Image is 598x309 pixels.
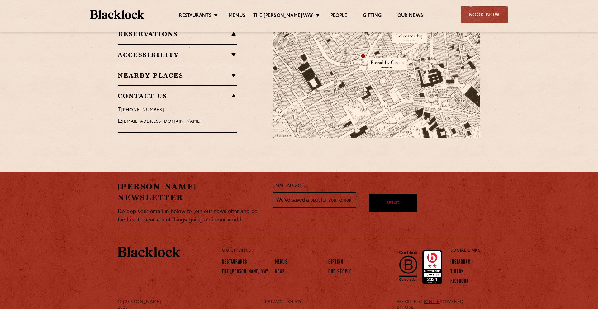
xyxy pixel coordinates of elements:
img: Accred_2023_2star.png [422,250,442,284]
a: Restaurants [222,259,247,266]
img: BL_Textured_Logo-footer-cropped.svg [90,10,144,19]
a: Gifting [328,259,344,266]
label: Email Address [273,183,307,190]
a: News [275,269,285,276]
a: The [PERSON_NAME] Way [253,13,313,20]
div: Book Now [461,6,508,23]
a: [EMAIL_ADDRESS][DOMAIN_NAME] [122,119,202,124]
a: Menus [229,13,245,20]
a: The [PERSON_NAME] Way [222,269,268,276]
p: E: [118,117,237,126]
img: B-Corp-Logo-Black-RGB.svg [396,247,421,284]
input: We’ve saved a spot for your email... [273,192,356,208]
img: BL_Textured_Logo-footer-cropped.svg [118,247,180,257]
h2: [PERSON_NAME] Newsletter [118,181,263,203]
h2: Accessibility [118,51,237,59]
a: IGNITE [424,300,440,304]
span: Send [386,200,400,207]
a: People [330,13,347,20]
a: Our People [328,269,352,276]
h2: Contact Us [118,92,237,100]
a: Restaurants [179,13,211,20]
a: Instagram [450,259,471,266]
h2: Nearby Places [118,72,237,79]
p: T: [118,106,237,114]
a: TikTok [450,269,464,276]
a: PRIVACY POLICY [265,299,302,305]
p: Quick Links [222,247,430,255]
p: Social Links [450,247,481,255]
p: Do pop your email in below to join our newsletter and be the first to hear about things going on ... [118,207,263,224]
h2: Reservations [118,30,237,38]
a: Menus [275,259,287,266]
a: [PHONE_NUMBER] [121,108,164,112]
a: Gifting [363,13,382,20]
img: svg%3E [413,80,501,138]
a: Our News [397,13,423,20]
a: Facebook [450,278,469,285]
